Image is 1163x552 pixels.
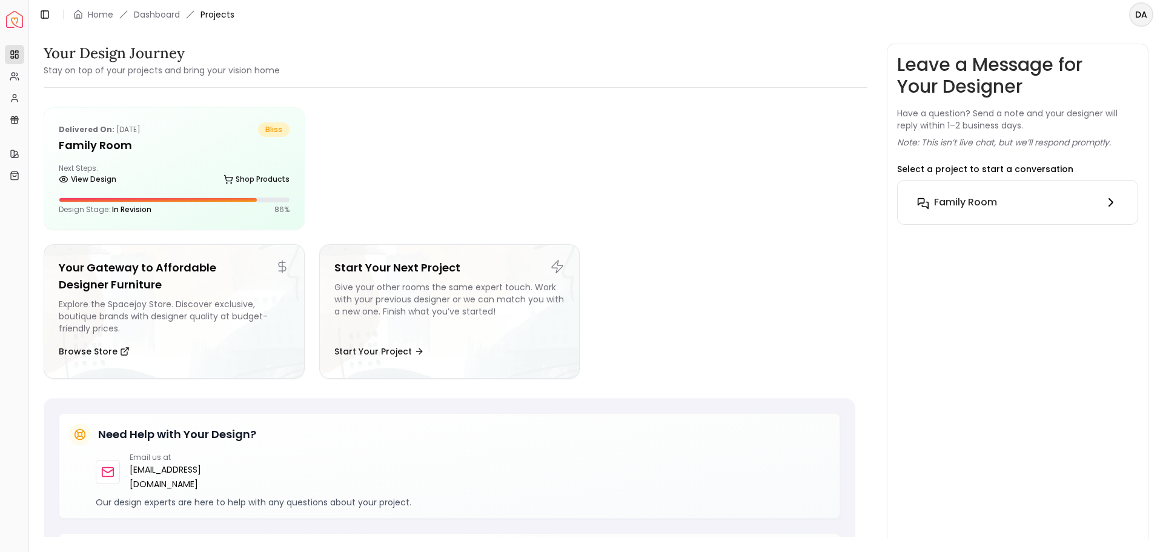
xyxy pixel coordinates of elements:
[274,205,290,214] p: 86 %
[59,298,290,334] div: Explore the Spacejoy Store. Discover exclusive, boutique brands with designer quality at budget-f...
[73,8,234,21] nav: breadcrumb
[59,122,141,137] p: [DATE]
[44,244,305,379] a: Your Gateway to Affordable Designer FurnitureExplore the Spacejoy Store. Discover exclusive, bout...
[59,339,130,364] button: Browse Store
[334,281,565,334] div: Give your other rooms the same expert touch. Work with your previous designer or we can match you...
[319,244,580,379] a: Start Your Next ProjectGive your other rooms the same expert touch. Work with your previous desig...
[59,124,114,135] b: Delivered on:
[934,195,997,210] h6: Family Room
[134,8,180,21] a: Dashboard
[130,462,265,491] a: [EMAIL_ADDRESS][DOMAIN_NAME]
[1130,4,1152,25] span: DA
[98,426,256,443] h5: Need Help with Your Design?
[897,136,1111,148] p: Note: This isn’t live chat, but we’ll respond promptly.
[44,44,280,63] h3: Your Design Journey
[6,11,23,28] a: Spacejoy
[59,137,290,154] h5: Family Room
[112,204,151,214] span: In Revision
[59,259,290,293] h5: Your Gateway to Affordable Designer Furniture
[200,8,234,21] span: Projects
[6,11,23,28] img: Spacejoy Logo
[897,107,1138,131] p: Have a question? Send a note and your designer will reply within 1–2 business days.
[130,453,265,462] p: Email us at
[334,259,565,276] h5: Start Your Next Project
[59,171,116,188] a: View Design
[897,163,1073,175] p: Select a project to start a conversation
[897,54,1138,98] h3: Leave a Message for Your Designer
[224,171,290,188] a: Shop Products
[1129,2,1153,27] button: DA
[44,64,280,76] small: Stay on top of your projects and bring your vision home
[907,190,1128,214] button: Family Room
[334,339,424,364] button: Start Your Project
[59,164,290,188] div: Next Steps:
[258,122,290,137] span: bliss
[59,205,151,214] p: Design Stage:
[88,8,113,21] a: Home
[96,496,830,508] p: Our design experts are here to help with any questions about your project.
